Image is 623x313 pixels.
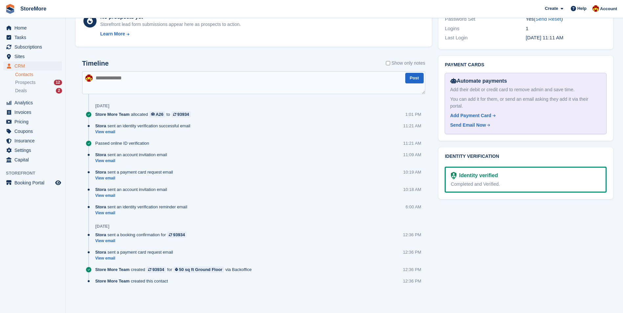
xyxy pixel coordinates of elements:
[167,232,187,238] a: 93934
[95,111,130,117] span: Store More Team
[450,86,601,93] div: Add their debit or credit card to remove admin and save time.
[403,169,421,175] div: 10:19 AM
[179,266,222,273] div: 50 sq ft Ground Floor
[450,112,491,119] div: Add Payment Card
[54,179,62,187] a: Preview store
[95,140,152,146] div: Passed online ID verification
[3,98,62,107] a: menu
[85,74,93,82] img: Store More Team
[526,25,607,32] div: 1
[95,232,190,238] div: sent a booking confirmation for
[95,103,109,109] div: [DATE]
[405,111,421,117] div: 1:01 PM
[526,15,607,23] div: Yes
[14,52,54,61] span: Sites
[14,136,54,145] span: Insurance
[406,204,421,210] div: 6:00 AM
[15,79,35,86] span: Prospects
[95,210,190,216] a: View email
[535,16,561,22] a: Send Reset
[450,122,486,129] div: Send Email Now
[14,42,54,52] span: Subscriptions
[15,79,62,86] a: Prospects 12
[3,178,62,187] a: menu
[149,111,165,117] a: A26
[3,23,62,32] a: menu
[3,136,62,145] a: menu
[95,249,106,255] span: Stora
[95,186,106,193] span: Stora
[14,117,54,126] span: Pricing
[526,35,564,40] time: 2025-08-13 10:11:11 UTC
[14,61,54,71] span: CRM
[445,34,526,42] div: Last Login
[95,266,255,273] div: created for via Backoffice
[386,60,425,67] label: Show only notes
[403,140,421,146] div: 11:21 AM
[95,204,106,210] span: Stora
[3,42,62,52] a: menu
[445,25,526,32] div: Logins
[3,52,62,61] a: menu
[95,123,106,129] span: Stora
[592,5,599,12] img: Store More Team
[95,204,190,210] div: sent an identity verification reminder email
[450,96,601,110] div: You can add it for them, or send an email asking they add it via their portal.
[18,3,49,14] a: StoreMore
[173,266,224,273] a: 50 sq ft Ground Floor
[5,4,15,14] img: stora-icon-8386f47178a22dfd0bd8f6a31ec36ba5ce8667c1dd55bd0f319d3a0aa187defe.svg
[95,129,193,135] a: View email
[445,15,526,23] div: Password Set
[445,62,607,68] h2: Payment cards
[95,169,106,175] span: Stora
[3,146,62,155] a: menu
[403,278,421,284] div: 12:36 PM
[100,21,241,28] div: Storefront lead form submissions appear here as prospects to action.
[14,178,54,187] span: Booking Portal
[95,256,176,261] a: View email
[403,249,421,255] div: 12:36 PM
[403,123,421,129] div: 11:21 AM
[450,112,598,119] a: Add Payment Card
[177,111,189,117] div: 93934
[450,77,601,85] div: Automate payments
[14,23,54,32] span: Home
[3,127,62,136] a: menu
[3,117,62,126] a: menu
[95,266,130,273] span: Store More Team
[95,238,190,244] a: View email
[403,266,421,273] div: 12:36 PM
[95,111,194,117] div: allocated to
[95,152,170,158] div: sent an account invitation email
[95,249,176,255] div: sent a payment card request email
[100,31,125,37] div: Learn More
[14,33,54,42] span: Tasks
[95,232,106,238] span: Stora
[403,152,421,158] div: 11:09 AM
[3,155,62,164] a: menu
[3,108,62,117] a: menu
[15,88,27,94] span: Deals
[14,146,54,155] span: Settings
[403,186,421,193] div: 10:18 AM
[6,170,65,177] span: Storefront
[156,111,164,117] div: A26
[14,98,54,107] span: Analytics
[534,16,563,22] span: ( )
[15,87,62,94] a: Deals 2
[95,158,170,164] a: View email
[445,154,607,159] h2: Identity verification
[451,181,600,188] div: Completed and Verified.
[3,61,62,71] a: menu
[577,5,587,12] span: Help
[95,152,106,158] span: Stora
[95,278,130,284] span: Store More Team
[152,266,164,273] div: 93934
[95,193,170,198] a: View email
[171,111,191,117] a: 93934
[403,232,421,238] div: 12:36 PM
[14,127,54,136] span: Coupons
[405,73,424,84] button: Post
[95,224,109,229] div: [DATE]
[95,123,193,129] div: sent an identity verification successful email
